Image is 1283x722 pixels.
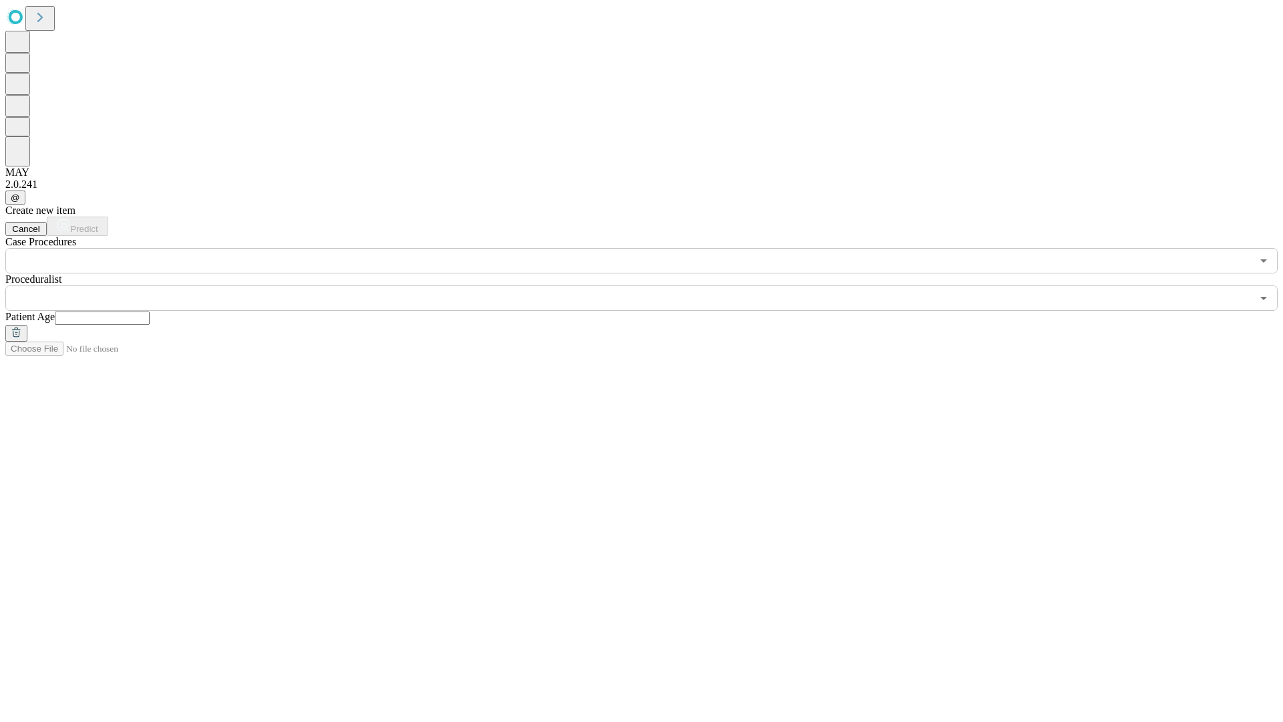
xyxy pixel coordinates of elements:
[5,236,76,247] span: Scheduled Procedure
[5,178,1278,191] div: 2.0.241
[12,224,40,234] span: Cancel
[47,217,108,236] button: Predict
[1254,289,1273,308] button: Open
[5,205,76,216] span: Create new item
[5,311,55,322] span: Patient Age
[5,222,47,236] button: Cancel
[70,224,98,234] span: Predict
[5,166,1278,178] div: MAY
[11,193,20,203] span: @
[1254,251,1273,270] button: Open
[5,273,61,285] span: Proceduralist
[5,191,25,205] button: @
